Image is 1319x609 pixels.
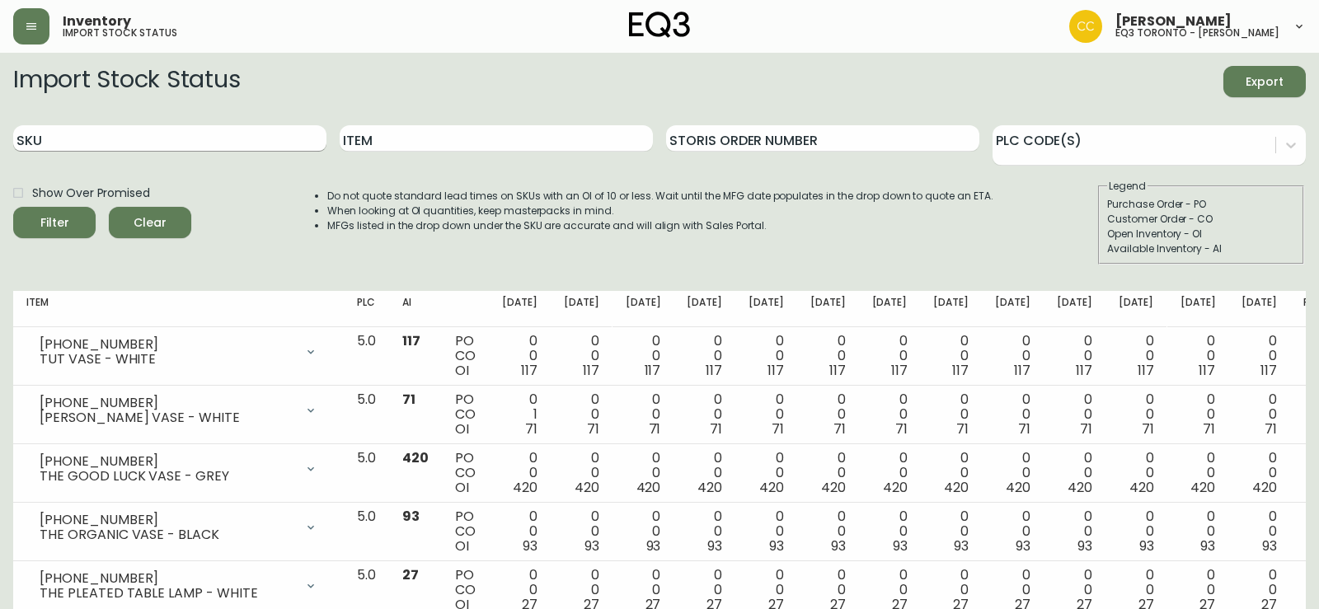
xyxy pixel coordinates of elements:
[626,451,661,495] div: 0 0
[1076,361,1092,380] span: 117
[455,536,469,555] span: OI
[564,509,599,554] div: 0 0
[513,478,537,497] span: 420
[995,392,1030,437] div: 0 0
[455,334,476,378] div: PO CO
[327,218,993,233] li: MFGs listed in the drop down under the SKU are accurate and will align with Sales Portal.
[831,536,846,555] span: 93
[575,478,599,497] span: 420
[769,536,784,555] span: 93
[895,419,908,438] span: 71
[872,392,908,437] div: 0 0
[1242,509,1277,554] div: 0 0
[1228,291,1290,327] th: [DATE]
[1115,15,1232,28] span: [PERSON_NAME]
[1119,392,1154,437] div: 0 0
[954,536,969,555] span: 93
[1181,392,1216,437] div: 0 0
[402,507,420,526] span: 93
[40,410,294,425] div: [PERSON_NAME] VASE - WHITE
[1139,536,1154,555] span: 93
[40,527,294,542] div: THE ORGANIC VASE - BLACK
[13,66,240,97] h2: Import Stock Status
[551,291,613,327] th: [DATE]
[1181,509,1216,554] div: 0 0
[1223,66,1306,97] button: Export
[933,509,969,554] div: 0 0
[859,291,921,327] th: [DATE]
[891,361,908,380] span: 117
[646,536,661,555] span: 93
[767,361,784,380] span: 117
[687,451,722,495] div: 0 0
[810,334,846,378] div: 0 0
[26,451,331,487] div: [PHONE_NUMBER]THE GOOD LUCK VASE - GREY
[1107,197,1295,212] div: Purchase Order - PO
[1119,334,1154,378] div: 0 0
[1014,361,1030,380] span: 117
[710,419,722,438] span: 71
[1119,509,1154,554] div: 0 0
[1107,241,1295,256] div: Available Inventory - AI
[1265,419,1277,438] span: 71
[584,536,599,555] span: 93
[674,291,735,327] th: [DATE]
[995,509,1030,554] div: 0 0
[327,204,993,218] li: When looking at OI quantities, keep masterpacks in mind.
[749,451,784,495] div: 0 0
[402,448,429,467] span: 420
[687,392,722,437] div: 0 0
[1181,451,1216,495] div: 0 0
[626,334,661,378] div: 0 0
[1107,227,1295,241] div: Open Inventory - OI
[502,392,537,437] div: 0 1
[455,478,469,497] span: OI
[649,419,661,438] span: 71
[40,396,294,410] div: [PHONE_NUMBER]
[455,451,476,495] div: PO CO
[772,419,784,438] span: 71
[636,478,661,497] span: 420
[63,28,177,38] h5: import stock status
[749,334,784,378] div: 0 0
[749,509,784,554] div: 0 0
[883,478,908,497] span: 420
[697,478,722,497] span: 420
[759,478,784,497] span: 420
[13,207,96,238] button: Filter
[613,291,674,327] th: [DATE]
[1237,72,1293,92] span: Export
[40,469,294,484] div: THE GOOD LUCK VASE - GREY
[564,451,599,495] div: 0 0
[402,390,415,409] span: 71
[40,586,294,601] div: THE PLEATED TABLE LAMP - WHITE
[564,392,599,437] div: 0 0
[1242,334,1277,378] div: 0 0
[1260,361,1277,380] span: 117
[1105,291,1167,327] th: [DATE]
[583,361,599,380] span: 117
[920,291,982,327] th: [DATE]
[1190,478,1215,497] span: 420
[1077,536,1092,555] span: 93
[1057,334,1092,378] div: 0 0
[995,334,1030,378] div: 0 0
[40,454,294,469] div: [PHONE_NUMBER]
[952,361,969,380] span: 117
[707,536,722,555] span: 93
[1107,212,1295,227] div: Customer Order - CO
[402,565,419,584] span: 27
[344,503,389,561] td: 5.0
[26,568,331,604] div: [PHONE_NUMBER]THE PLEATED TABLE LAMP - WHITE
[1181,334,1216,378] div: 0 0
[40,337,294,352] div: [PHONE_NUMBER]
[525,419,537,438] span: 71
[1200,536,1215,555] span: 93
[564,334,599,378] div: 0 0
[1262,536,1277,555] span: 93
[933,451,969,495] div: 0 0
[344,444,389,503] td: 5.0
[109,207,191,238] button: Clear
[872,509,908,554] div: 0 0
[821,478,846,497] span: 420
